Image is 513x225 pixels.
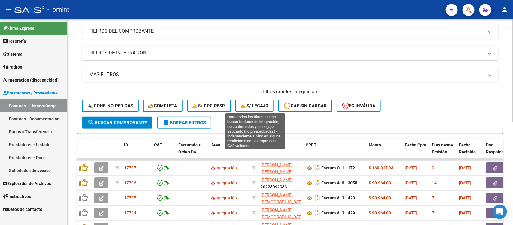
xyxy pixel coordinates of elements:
[258,139,303,165] datatable-header-cell: Razón Social
[321,166,355,171] strong: Factura C: 1 - 172
[405,143,426,147] span: Fecha Cpbt
[432,143,453,154] span: Días desde Emisión
[82,100,139,112] button: Conf. no pedidas
[369,196,391,200] strong: $ 98.964,88
[337,100,381,112] button: FC Inválida
[306,143,316,147] span: CPBT
[211,180,237,185] span: Integración
[261,193,304,211] span: [PERSON_NAME][DEMOGRAPHIC_DATA] [PERSON_NAME]
[321,196,355,201] strong: Factura A: 3 - 428
[124,143,128,147] span: ID
[261,177,293,182] span: [PERSON_NAME]
[3,51,23,57] span: Sistema
[459,196,471,200] span: [DATE]
[3,64,22,70] span: Padrón
[261,192,301,204] div: 27244955261
[209,139,249,165] datatable-header-cell: Area
[89,71,484,78] mat-panel-title: MAS FILTROS
[405,196,417,200] span: [DATE]
[3,25,34,32] span: Firma Express
[405,165,417,170] span: [DATE]
[87,120,147,125] span: Buscar Comprobante
[432,211,434,215] span: 7
[402,139,429,165] datatable-header-cell: Fecha Cpbt
[432,165,434,170] span: 0
[3,77,59,83] span: Integración (discapacidad)
[405,180,417,185] span: [DATE]
[241,103,268,109] span: S/ legajo
[321,211,355,216] strong: Factura A: 3 - 429
[124,196,136,200] span: 17785
[486,143,513,154] span: Doc Respaldatoria
[313,193,321,203] i: Descargar documento
[278,100,332,112] button: CAE SIN CARGAR
[143,100,183,112] button: Completa
[369,180,391,185] strong: $ 98.964,88
[261,162,293,174] span: [PERSON_NAME] [PERSON_NAME]
[124,165,136,170] span: 17787
[284,103,327,109] span: CAE SIN CARGAR
[457,139,484,165] datatable-header-cell: Fecha Recibido
[211,143,220,147] span: Area
[5,6,12,13] mat-icon: menu
[82,117,152,129] button: Buscar Comprobante
[211,165,237,170] span: Integración
[459,180,471,185] span: [DATE]
[187,100,231,112] button: S/ Doc Resp.
[429,139,457,165] datatable-header-cell: Días desde Emisión
[303,139,366,165] datatable-header-cell: CPBT
[3,38,26,45] span: Tesorería
[87,119,95,126] mat-icon: search
[261,143,286,147] span: Razón Social
[178,143,201,154] span: Facturado x Orden De
[211,211,237,215] span: Integración
[369,211,391,215] strong: $ 98.964,88
[89,50,484,56] mat-panel-title: FILTROS DE INTEGRACION
[342,103,375,109] span: FC Inválida
[3,180,51,187] span: Explorador de Archivos
[152,139,176,165] datatable-header-cell: CAE
[82,46,498,60] mat-expansion-panel-header: FILTROS DE INTEGRACION
[493,205,507,219] div: Open Intercom Messenger
[405,211,417,215] span: [DATE]
[313,208,321,218] i: Descargar documento
[193,103,226,109] span: S/ Doc Resp.
[369,165,393,170] strong: $ 160.817,93
[459,165,471,170] span: [DATE]
[148,103,177,109] span: Completa
[432,180,437,185] span: 14
[369,143,381,147] span: Monto
[459,211,471,215] span: [DATE]
[235,100,274,112] button: S/ legajo
[366,139,402,165] datatable-header-cell: Monto
[82,88,498,95] h4: - filtros rápidos Integración -
[124,180,136,185] span: 17786
[154,143,162,147] span: CAE
[261,177,301,189] div: 20228092933
[459,143,476,154] span: Fecha Recibido
[89,28,484,35] mat-panel-title: FILTROS DEL COMPROBANTE
[157,117,211,129] button: Borrar Filtros
[176,139,209,165] datatable-header-cell: Facturado x Orden De
[321,181,357,186] strong: Factura A: 8 - 3055
[163,119,170,126] mat-icon: delete
[124,211,136,215] span: 17784
[501,6,508,13] mat-icon: person
[122,139,152,165] datatable-header-cell: ID
[432,196,434,200] span: 7
[261,162,301,174] div: 27419966490
[47,3,69,16] span: - omint
[3,193,31,200] span: Instructivos
[3,206,42,213] span: Datos de contacto
[87,103,133,109] span: Conf. no pedidas
[261,207,301,219] div: 27244955261
[3,90,58,96] span: Prestadores / Proveedores
[82,67,498,82] mat-expansion-panel-header: MAS FILTROS
[313,163,321,173] i: Descargar documento
[82,24,498,39] mat-expansion-panel-header: FILTROS DEL COMPROBANTE
[211,196,237,200] span: Integración
[313,178,321,188] i: Descargar documento
[163,120,206,125] span: Borrar Filtros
